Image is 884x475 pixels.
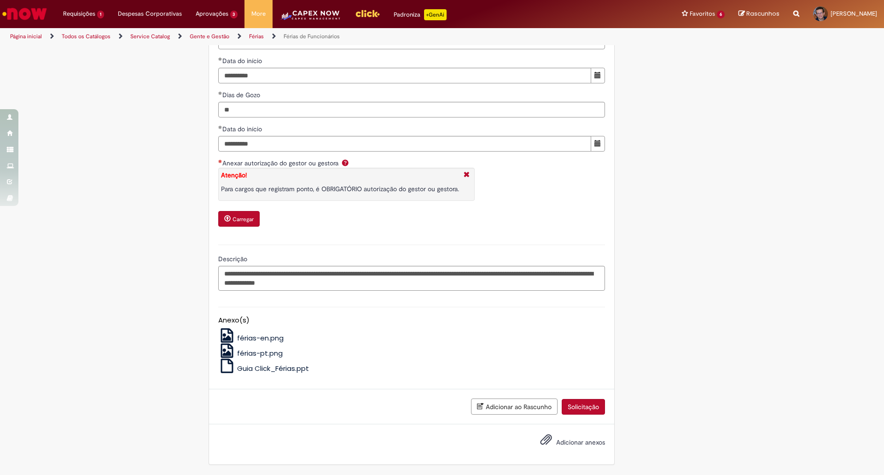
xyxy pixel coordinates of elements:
[562,399,605,415] button: Solicitação
[218,255,249,263] span: Descrição
[130,33,170,40] a: Service Catalog
[739,10,779,18] a: Rascunhos
[279,9,341,28] img: CapexLogo5.png
[237,333,284,343] span: férias-en.png
[690,9,715,18] span: Favoritos
[355,6,380,20] img: click_logo_yellow_360x200.png
[471,399,558,415] button: Adicionar ao Rascunho
[218,364,309,373] a: Guia Click_Férias.ppt
[591,68,605,83] button: Mostrar calendário para Data do início
[218,57,222,61] span: Obrigatório Preenchido
[831,10,877,18] span: [PERSON_NAME]
[118,9,182,18] span: Despesas Corporativas
[1,5,48,23] img: ServiceNow
[249,33,264,40] a: Férias
[340,159,351,166] span: Ajuda para Anexar autorização do gestor ou gestora
[218,91,222,95] span: Obrigatório Preenchido
[221,184,459,194] p: Para cargos que registram ponto, é OBRIGATÓRIO autorização do gestor ou gestora.
[222,125,264,133] span: Data do início
[251,9,266,18] span: More
[746,9,779,18] span: Rascunhos
[218,348,283,358] a: férias-pt.png
[538,431,554,452] button: Adicionar anexos
[591,136,605,152] button: Mostrar calendário para Data do início
[196,9,228,18] span: Aprovações
[218,125,222,129] span: Obrigatório Preenchido
[233,216,254,223] small: Carregar
[237,364,309,373] span: Guia Click_Férias.ppt
[717,11,725,18] span: 6
[222,159,340,167] span: Anexar autorização do gestor ou gestora
[7,28,582,45] ul: Trilhas de página
[222,91,262,99] span: Dias de Gozo
[218,159,222,163] span: Necessários
[97,11,104,18] span: 1
[284,33,340,40] a: Férias de Funcionários
[222,57,264,65] span: Data do início
[218,266,605,291] textarea: Descrição
[218,211,260,227] button: Carregar anexo de Anexar autorização do gestor ou gestora Required
[218,68,591,83] input: Data do início 29 September 2025 Monday
[221,171,247,179] strong: Atenção!
[461,170,472,180] i: Fechar More information Por question_anexo_obriatorio_registro_de_ponto
[218,333,284,343] a: férias-en.png
[230,11,238,18] span: 3
[218,136,591,152] input: Data do início 10 November 2025 Monday
[237,348,283,358] span: férias-pt.png
[218,102,605,117] input: Dias de Gozo
[190,33,229,40] a: Gente e Gestão
[394,9,447,20] div: Padroniza
[63,9,95,18] span: Requisições
[218,317,605,324] h5: Anexo(s)
[424,9,447,20] p: +GenAi
[62,33,110,40] a: Todos os Catálogos
[10,33,42,40] a: Página inicial
[556,438,605,446] span: Adicionar anexos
